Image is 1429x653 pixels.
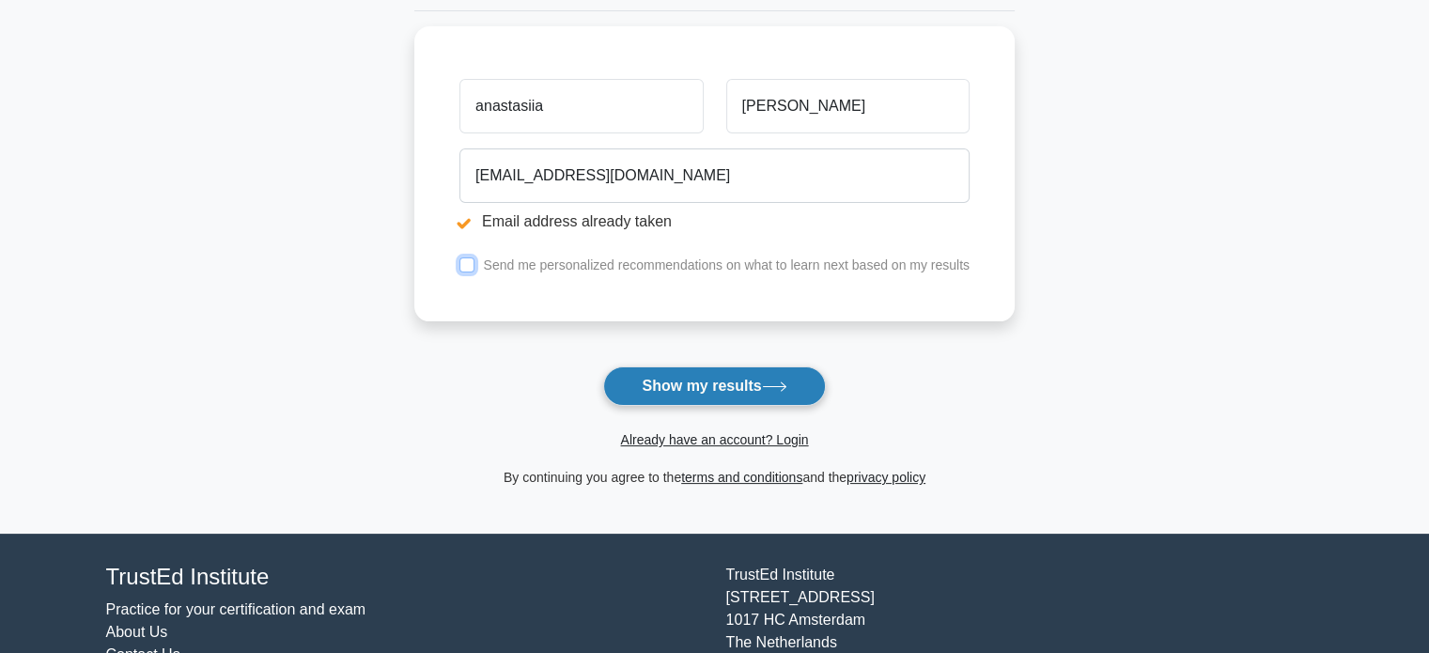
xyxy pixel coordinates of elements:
[106,624,168,640] a: About Us
[681,470,802,485] a: terms and conditions
[726,79,970,133] input: Last name
[620,432,808,447] a: Already have an account? Login
[459,148,970,203] input: Email
[459,79,703,133] input: First name
[106,601,366,617] a: Practice for your certification and exam
[459,210,970,233] li: Email address already taken
[403,466,1026,489] div: By continuing you agree to the and the
[106,564,704,591] h4: TrustEd Institute
[847,470,925,485] a: privacy policy
[603,366,825,406] button: Show my results
[483,257,970,272] label: Send me personalized recommendations on what to learn next based on my results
